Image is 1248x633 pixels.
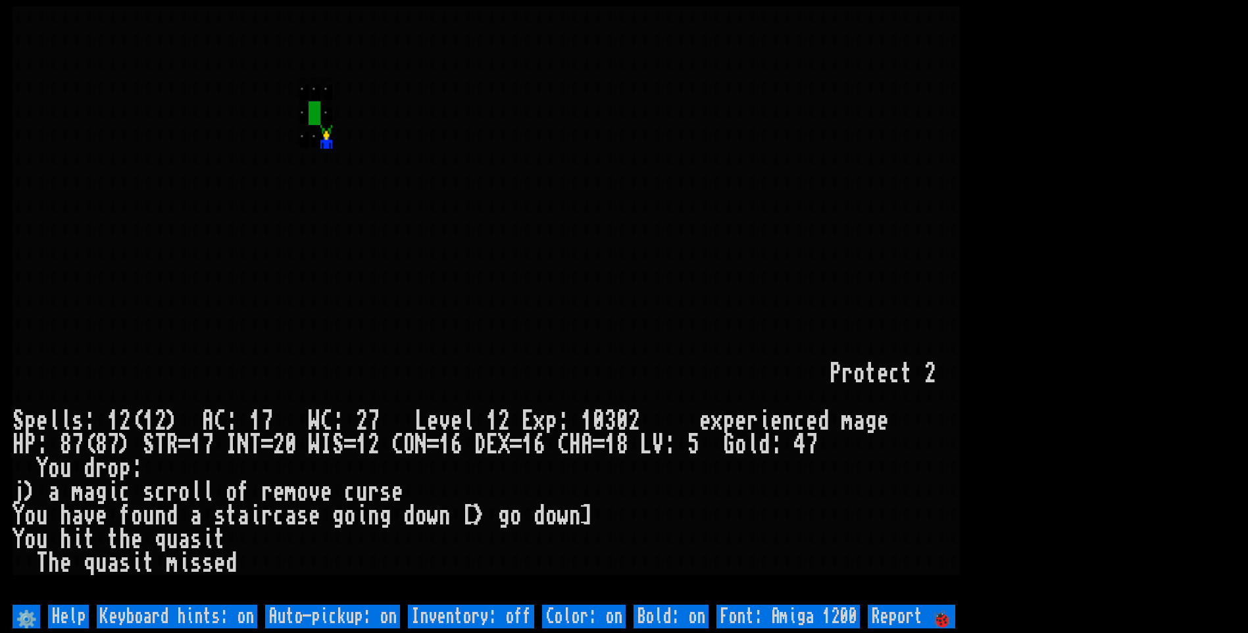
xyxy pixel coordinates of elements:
[356,433,368,457] div: 1
[12,409,24,433] div: S
[285,480,297,504] div: m
[155,433,166,457] div: T
[166,504,178,528] div: d
[285,504,297,528] div: a
[462,409,474,433] div: l
[545,504,557,528] div: o
[747,409,759,433] div: r
[486,433,498,457] div: E
[249,409,261,433] div: 1
[545,409,557,433] div: p
[273,480,285,504] div: e
[368,504,380,528] div: n
[24,409,36,433] div: p
[178,480,190,504] div: o
[344,504,356,528] div: o
[687,433,699,457] div: 5
[806,409,818,433] div: e
[107,409,119,433] div: 1
[542,605,626,628] input: Color: on
[72,528,84,551] div: i
[166,528,178,551] div: u
[439,504,451,528] div: n
[735,433,747,457] div: o
[107,457,119,480] div: o
[84,528,95,551] div: t
[24,480,36,504] div: )
[119,504,131,528] div: f
[557,433,569,457] div: C
[699,409,711,433] div: e
[60,409,72,433] div: l
[297,480,309,504] div: o
[261,480,273,504] div: r
[716,605,860,628] input: Font: Amiga 1200
[581,409,593,433] div: 1
[214,551,226,575] div: e
[72,409,84,433] div: s
[877,409,889,433] div: e
[462,504,474,528] div: [
[427,409,439,433] div: e
[84,457,95,480] div: d
[119,480,131,504] div: c
[403,504,415,528] div: d
[190,528,202,551] div: s
[534,433,545,457] div: 6
[486,409,498,433] div: 1
[190,433,202,457] div: 1
[119,409,131,433] div: 2
[131,528,143,551] div: e
[72,504,84,528] div: a
[36,457,48,480] div: Y
[368,409,380,433] div: 7
[332,409,344,433] div: :
[309,433,320,457] div: W
[865,362,877,386] div: t
[344,433,356,457] div: =
[131,457,143,480] div: :
[107,551,119,575] div: a
[616,409,628,433] div: 0
[356,504,368,528] div: i
[415,409,427,433] div: L
[119,528,131,551] div: h
[84,433,95,457] div: (
[273,504,285,528] div: c
[48,457,60,480] div: o
[759,433,770,457] div: d
[380,480,391,504] div: s
[119,457,131,480] div: p
[143,504,155,528] div: u
[97,605,257,628] input: Keyboard hints: on
[155,504,166,528] div: n
[48,551,60,575] div: h
[48,605,89,628] input: Help
[534,504,545,528] div: d
[166,409,178,433] div: )
[794,409,806,433] div: c
[131,504,143,528] div: o
[12,433,24,457] div: H
[427,504,439,528] div: w
[202,433,214,457] div: 7
[309,480,320,504] div: v
[474,433,486,457] div: D
[320,409,332,433] div: C
[415,504,427,528] div: o
[391,433,403,457] div: C
[95,480,107,504] div: g
[119,551,131,575] div: s
[498,433,510,457] div: X
[261,433,273,457] div: =
[309,504,320,528] div: e
[24,504,36,528] div: o
[202,551,214,575] div: s
[214,504,226,528] div: s
[237,504,249,528] div: a
[119,433,131,457] div: )
[924,362,936,386] div: 2
[498,504,510,528] div: g
[143,433,155,457] div: S
[865,409,877,433] div: g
